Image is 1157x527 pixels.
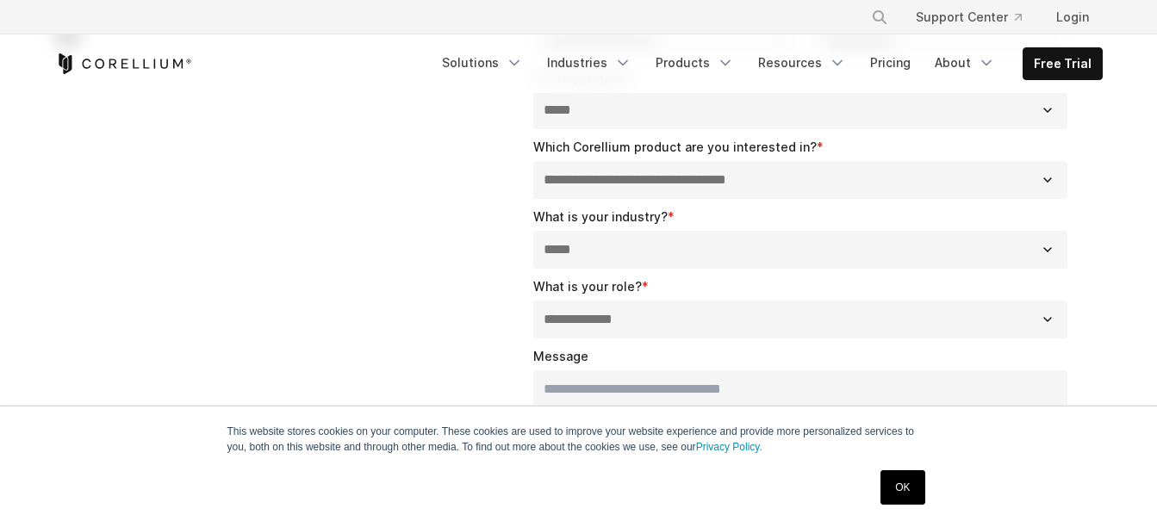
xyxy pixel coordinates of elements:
button: Search [864,2,895,33]
a: Products [645,47,744,78]
a: Pricing [860,47,921,78]
a: Support Center [902,2,1036,33]
a: Resources [748,47,856,78]
a: OK [880,470,924,505]
a: Login [1042,2,1103,33]
a: Privacy Policy. [696,441,762,453]
a: Industries [537,47,642,78]
div: Navigation Menu [850,2,1103,33]
a: Solutions [432,47,533,78]
a: Free Trial [1023,48,1102,79]
span: What is your role? [533,279,642,294]
div: Navigation Menu [432,47,1103,80]
span: Message [533,349,588,363]
a: Corellium Home [55,53,192,74]
span: Which Corellium product are you interested in? [533,139,817,154]
span: What is your industry? [533,209,668,224]
a: About [924,47,1005,78]
p: This website stores cookies on your computer. These cookies are used to improve your website expe... [227,424,930,455]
